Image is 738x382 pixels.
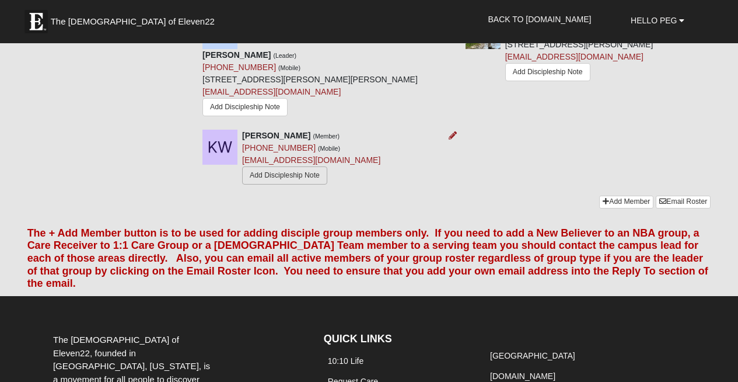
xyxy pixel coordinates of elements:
small: (Mobile) [318,145,340,152]
small: (Member) [313,133,340,140]
div: [STREET_ADDRESS][PERSON_NAME] [505,14,653,84]
a: [PHONE_NUMBER] [242,143,316,152]
a: [GEOGRAPHIC_DATA] [490,351,575,360]
h4: QUICK LINKS [324,333,468,346]
strong: [PERSON_NAME] [242,131,310,140]
strong: [PERSON_NAME] [202,50,271,60]
a: Add Member [599,196,653,208]
a: Add Discipleship Note [505,63,590,81]
a: Email Roster [656,196,711,208]
a: [EMAIL_ADDRESS][DOMAIN_NAME] [202,87,341,96]
a: Back to [DOMAIN_NAME] [480,5,600,34]
span: The [DEMOGRAPHIC_DATA] of Eleven22 [51,16,215,27]
small: (Leader) [273,52,296,59]
div: [STREET_ADDRESS][PERSON_NAME][PERSON_NAME] [202,49,418,121]
a: The [DEMOGRAPHIC_DATA] of Eleven22 [19,4,252,33]
small: (Mobile) [278,64,300,71]
a: [EMAIL_ADDRESS][DOMAIN_NAME] [505,52,643,61]
a: Add Discipleship Note [202,98,288,116]
font: The + Add Member button is to be used for adding disciple group members only. If you need to add ... [27,227,708,289]
img: Eleven22 logo [25,10,48,33]
a: 10:10 Life [328,356,364,366]
a: Hello Peg [622,6,693,35]
a: Add Discipleship Note [242,166,327,185]
a: [EMAIL_ADDRESS][DOMAIN_NAME] [242,155,380,165]
span: Hello Peg [631,16,677,25]
a: [PHONE_NUMBER] [202,62,276,72]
